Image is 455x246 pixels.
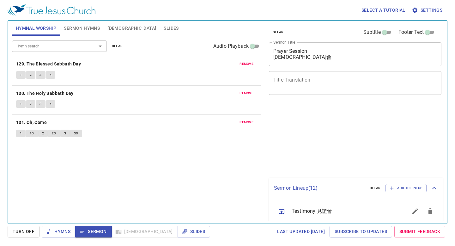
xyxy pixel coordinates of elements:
[26,130,38,137] button: 1C
[112,43,123,49] span: clear
[50,101,52,107] span: 4
[60,130,70,137] button: 3
[274,184,365,192] p: Sermon Lineup ( 12 )
[20,101,22,107] span: 1
[47,228,70,236] span: Hymns
[30,72,32,78] span: 2
[398,28,424,36] span: Footer Text
[16,24,57,32] span: Hymnal Worship
[266,101,408,175] iframe: from-child
[410,4,445,16] button: Settings
[39,101,41,107] span: 3
[16,89,74,97] b: 130. The Holy Sabbath Day
[16,60,82,68] button: 129. The Blessed Sabbath Day
[213,42,249,50] span: Audio Playback
[16,89,75,97] button: 130. The Holy Sabbath Day
[108,42,127,50] button: clear
[42,131,44,136] span: 2
[183,228,205,236] span: Slides
[13,228,34,236] span: Turn Off
[269,178,443,199] div: Sermon Lineup(12)clearAdd to Lineup
[64,131,66,136] span: 3
[16,130,26,137] button: 1
[277,228,325,236] span: Last updated [DATE]
[330,226,392,237] a: Subscribe to Updates
[74,131,78,136] span: 3C
[178,226,210,237] button: Slides
[75,226,112,237] button: Sermon
[359,4,408,16] button: Select a tutorial
[273,29,284,35] span: clear
[16,71,26,79] button: 1
[52,131,56,136] span: 2C
[361,6,405,14] span: Select a tutorial
[335,228,387,236] span: Subscribe to Updates
[46,71,55,79] button: 4
[8,226,39,237] button: Turn Off
[70,130,82,137] button: 3C
[236,119,257,126] button: remove
[240,90,253,96] span: remove
[292,207,392,215] span: Testimony 見證會
[36,100,45,108] button: 3
[240,61,253,67] span: remove
[366,184,385,192] button: clear
[26,100,35,108] button: 2
[30,131,34,136] span: 1C
[42,226,76,237] button: Hymns
[385,184,427,192] button: Add to Lineup
[107,24,156,32] span: [DEMOGRAPHIC_DATA]
[236,89,257,97] button: remove
[399,228,440,236] span: Submit Feedback
[394,226,445,237] a: Submit Feedback
[39,72,41,78] span: 3
[16,119,48,126] button: 131. Oh, Come
[46,100,55,108] button: 4
[16,119,47,126] b: 131. Oh, Come
[8,4,95,16] img: True Jesus Church
[80,228,106,236] span: Sermon
[38,130,48,137] button: 2
[64,24,100,32] span: Sermon Hymns
[236,60,257,68] button: remove
[363,28,381,36] span: Subtitle
[164,24,179,32] span: Slides
[26,71,35,79] button: 2
[96,42,105,51] button: Open
[269,28,288,36] button: clear
[413,6,442,14] span: Settings
[20,72,22,78] span: 1
[390,185,422,191] span: Add to Lineup
[20,131,22,136] span: 1
[16,60,81,68] b: 129. The Blessed Sabbath Day
[16,100,26,108] button: 1
[370,185,381,191] span: clear
[240,120,253,125] span: remove
[36,71,45,79] button: 3
[30,101,32,107] span: 2
[273,48,437,60] textarea: Prayer Session [DEMOGRAPHIC_DATA]會
[50,72,52,78] span: 4
[48,130,60,137] button: 2C
[275,226,327,237] a: Last updated [DATE]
